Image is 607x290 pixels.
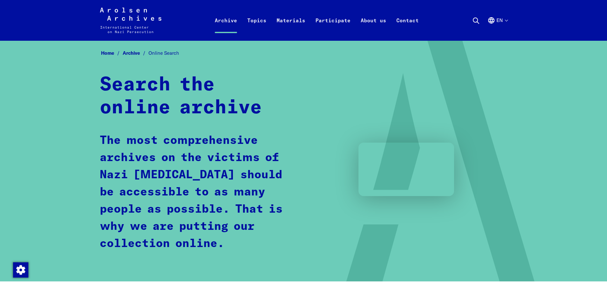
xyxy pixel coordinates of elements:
[488,17,508,39] button: English, language selection
[101,50,123,56] a: Home
[100,48,508,58] nav: Breadcrumb
[210,8,424,33] nav: Primary
[242,15,271,41] a: Topics
[148,50,179,56] span: Online Search
[356,15,391,41] a: About us
[123,50,148,56] a: Archive
[310,15,356,41] a: Participate
[100,132,293,252] p: The most comprehensive archives on the victims of Nazi [MEDICAL_DATA] should be accessible to as ...
[13,262,28,277] div: Change consent
[210,15,242,41] a: Archive
[13,262,28,278] img: Change consent
[100,75,262,117] strong: Search the online archive
[271,15,310,41] a: Materials
[391,15,424,41] a: Contact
